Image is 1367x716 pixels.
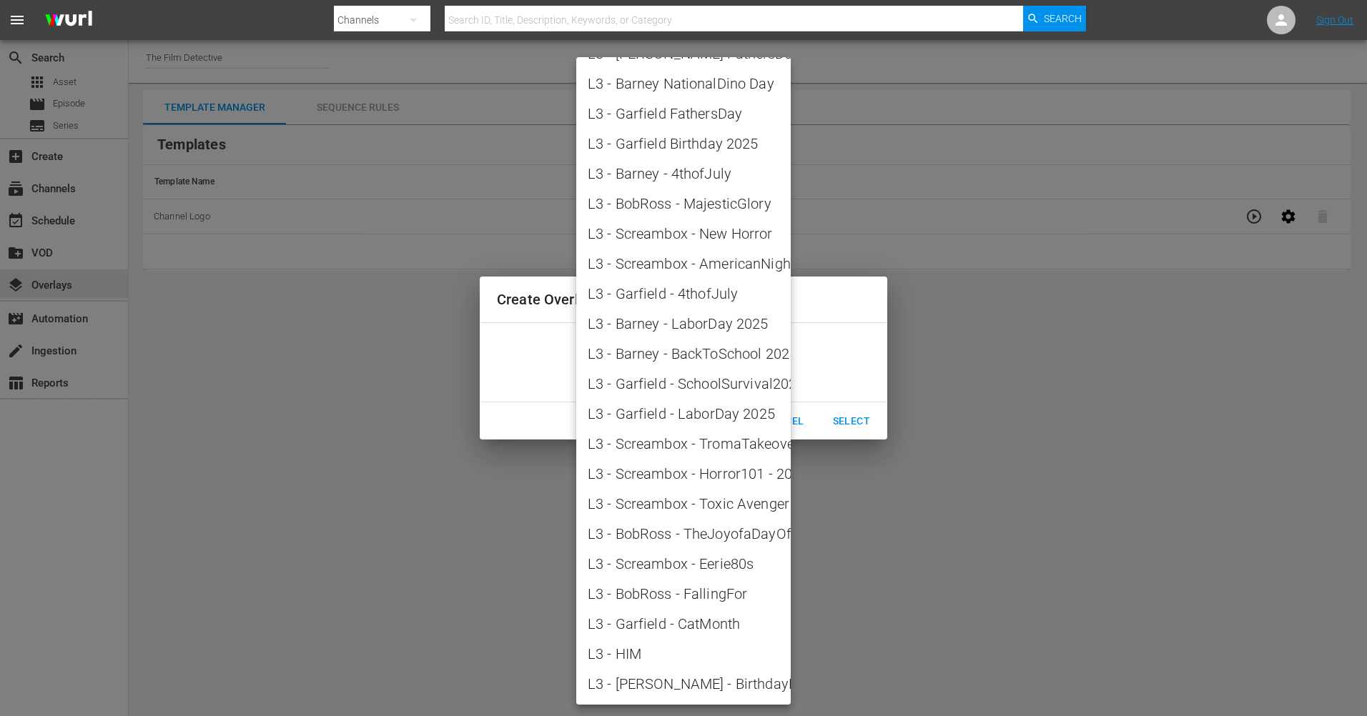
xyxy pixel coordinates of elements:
[588,103,779,124] span: L3 - Garfield FathersDay
[588,493,779,514] span: L3 - Screambox - Toxic Avenger
[588,463,779,484] span: L3 - Screambox - Horror101 - 2025
[588,523,779,545] span: L3 - BobRoss - TheJoyofaDayOff
[588,583,779,605] span: L3 - BobRoss - FallingFor
[588,193,779,214] span: L3 - BobRoss - MajesticGlory
[588,73,779,94] span: L3 - Barney NationalDino Day
[1044,6,1082,31] span: Search
[34,4,103,37] img: ans4CAIJ8jUAAAAAAAAAAAAAAAAAAAAAAAAgQb4GAAAAAAAAAAAAAAAAAAAAAAAAJMjXAAAAAAAAAAAAAAAAAAAAAAAAgAT5G...
[9,11,26,29] span: menu
[588,613,779,635] span: L3 - Garfield - CatMonth
[588,433,779,454] span: L3 - Screambox - TromaTakeover2025
[588,373,779,394] span: L3 - Garfield - SchoolSurvival2025
[588,643,779,665] span: L3 - HIM
[588,283,779,304] span: L3 - Garfield - 4thofJuly
[588,163,779,184] span: L3 - Barney - 4thofJuly
[588,313,779,334] span: L3 - Barney - LaborDay 2025
[588,673,779,695] span: L3 - [PERSON_NAME] - BirthdayBarney
[588,223,779,244] span: L3 - Screambox - New Horror
[1316,14,1353,26] a: Sign Out
[588,553,779,575] span: L3 - Screambox - Eerie80s
[588,343,779,364] span: L3 - Barney - BackToSchool 2025
[588,403,779,424] span: L3 - Garfield - LaborDay 2025
[588,253,779,274] span: L3 - Screambox - AmericanNightmares
[588,133,779,154] span: L3 - Garfield Birthday 2025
